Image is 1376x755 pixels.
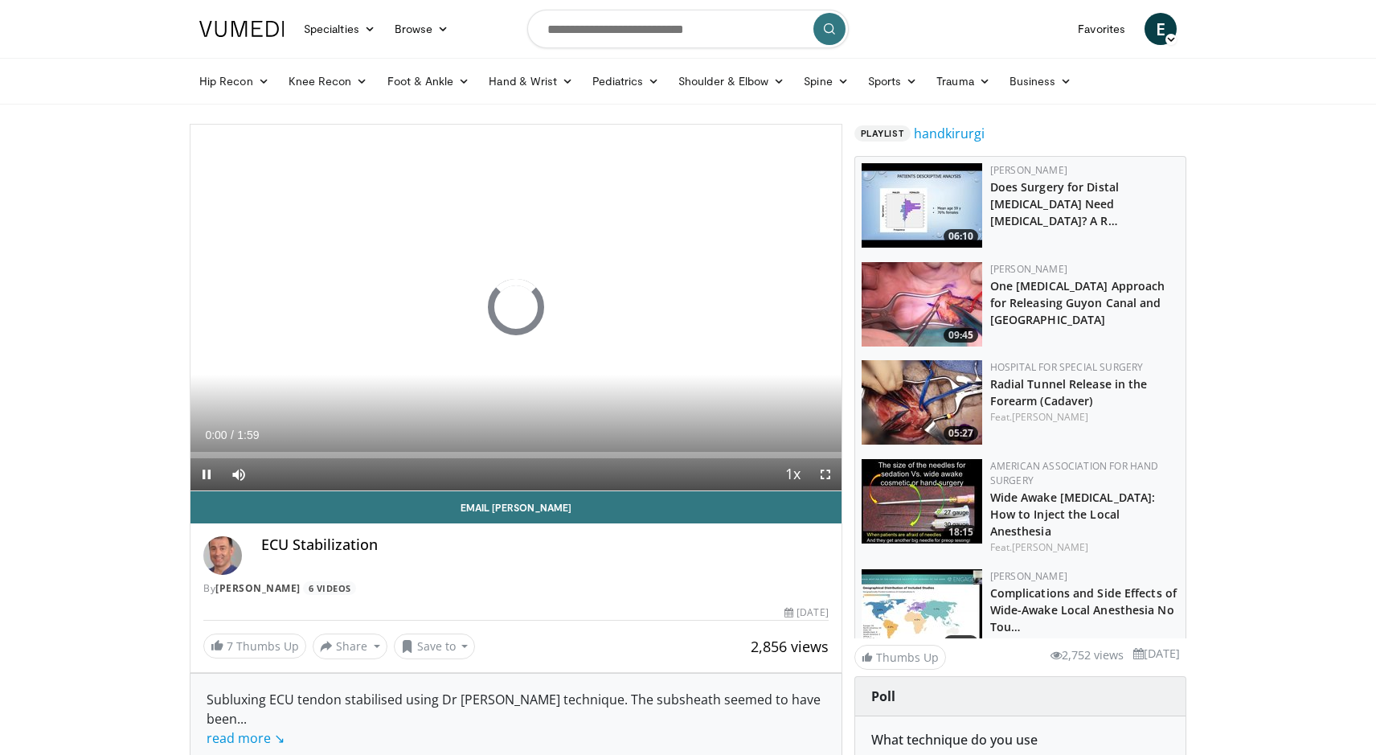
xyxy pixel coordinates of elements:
[862,262,982,347] img: 307078cc-baf4-4bef-868b-bf95c71a5da6.150x105_q85_crop-smart_upscale.jpg
[190,458,223,490] button: Pause
[203,634,306,659] a: 7 Thumbs Up
[669,65,794,97] a: Shoulder & Elbow
[862,569,982,654] img: 490c1312-3b85-4982-8e59-1194e98a9ca1.150x105_q85_crop-smart_upscale.jpg
[1133,645,1180,663] li: [DATE]
[777,458,809,490] button: Playback Rate
[858,65,928,97] a: Sports
[583,65,669,97] a: Pediatrics
[207,710,285,747] span: ...
[1145,13,1177,45] a: E
[944,525,978,540] span: 18:15
[944,328,978,343] span: 09:45
[862,163,982,248] img: 4cceeb37-7240-467c-945c-a5d6716cce6e.150x105_q85_crop-smart_upscale.jpg
[190,125,842,491] video-js: Video Player
[313,634,387,659] button: Share
[944,426,978,441] span: 05:27
[862,360,982,445] a: 05:27
[862,163,982,248] a: 06:10
[809,458,842,490] button: Fullscreen
[927,65,1000,97] a: Trauma
[1050,646,1124,664] li: 2,752 views
[237,429,259,441] span: 1:59
[854,645,946,670] a: Thumbs Up
[394,634,476,659] button: Save to
[1012,540,1088,554] a: [PERSON_NAME]
[385,13,459,45] a: Browse
[871,732,1169,748] h6: What technique do you use
[190,452,842,458] div: Progress Bar
[378,65,480,97] a: Foot & Ankle
[854,125,911,142] span: Playlist
[199,21,285,37] img: VuMedi Logo
[990,585,1177,634] a: Complications and Side Effects of Wide-Awake Local Anesthesia No Tou…
[190,491,842,523] a: Email [PERSON_NAME]
[294,13,385,45] a: Specialties
[479,65,583,97] a: Hand & Wrist
[190,65,279,97] a: Hip Recon
[784,605,828,620] div: [DATE]
[990,376,1148,408] a: Radial Tunnel Release in the Forearm (Cadaver)
[261,536,829,554] h4: ECU Stabilization
[751,637,829,656] span: 2,856 views
[794,65,858,97] a: Spine
[279,65,378,97] a: Knee Recon
[303,581,356,595] a: 6 Videos
[990,163,1067,177] a: [PERSON_NAME]
[1012,410,1088,424] a: [PERSON_NAME]
[990,540,1179,555] div: Feat.
[990,179,1119,228] a: Does Surgery for Distal [MEDICAL_DATA] Need [MEDICAL_DATA]? A R…
[203,581,829,596] div: By
[990,278,1165,327] a: One [MEDICAL_DATA] Approach for Releasing Guyon Canal and [GEOGRAPHIC_DATA]
[205,429,227,441] span: 0:00
[862,262,982,347] a: 09:45
[862,569,982,654] a: 08:45
[1000,65,1082,97] a: Business
[207,690,825,748] div: Subluxing ECU tendon stabilised using Dr [PERSON_NAME] technique. The subsheath seemed to have been
[871,687,895,705] strong: Poll
[231,429,234,441] span: /
[203,536,242,575] img: Avatar
[990,262,1067,276] a: [PERSON_NAME]
[914,124,985,143] a: handkirurgi
[527,10,849,48] input: Search topics, interventions
[990,569,1067,583] a: [PERSON_NAME]
[990,410,1179,425] div: Feat.
[990,360,1144,374] a: Hospital for Special Surgery
[223,458,255,490] button: Mute
[1068,13,1135,45] a: Favorites
[990,459,1159,487] a: American Association for Hand Surgery
[215,581,301,595] a: [PERSON_NAME]
[944,229,978,244] span: 06:10
[944,635,978,650] span: 08:45
[227,638,233,654] span: 7
[207,729,285,747] a: read more ↘
[990,490,1156,539] a: Wide Awake [MEDICAL_DATA]: How to Inject the Local Anesthesia
[862,459,982,544] img: Q2xRg7exoPLTwO8X4xMDoxOjBrO-I4W8_1.150x105_q85_crop-smart_upscale.jpg
[862,360,982,445] img: 523108ac-9f1e-4d9b-82b9-dfad8ca905df.150x105_q85_crop-smart_upscale.jpg
[862,459,982,544] a: 18:15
